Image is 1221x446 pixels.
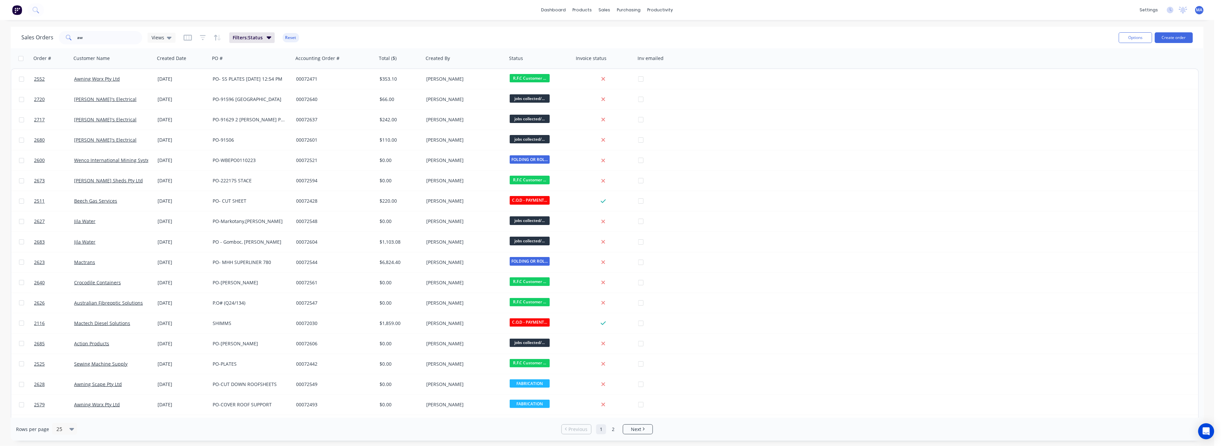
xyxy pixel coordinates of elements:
a: 2717 [34,110,74,130]
div: PO-PLATES [213,361,287,367]
span: 2525 [34,361,45,367]
a: Action Products [74,340,109,347]
span: 2626 [34,300,45,306]
a: 2626 [34,293,74,313]
div: PO-[PERSON_NAME] [213,279,287,286]
div: $0.00 [380,300,419,306]
input: Search... [77,31,143,44]
div: 00072428 [296,198,370,204]
div: 00072548 [296,218,370,225]
span: Views [152,34,164,41]
div: Invoice status [576,55,606,62]
span: 2627 [34,218,45,225]
div: PO-CUT DOWN ROOFSHEETS [213,381,287,388]
span: MA [1196,7,1203,13]
a: 2623 [34,252,74,272]
div: $0.00 [380,218,419,225]
div: [DATE] [158,157,207,164]
div: PO- MHH SUPERLINER 780 [213,259,287,266]
div: 00072544 [296,259,370,266]
div: [DATE] [158,340,207,347]
div: [DATE] [158,259,207,266]
a: 2511 [34,191,74,211]
div: 00072471 [296,76,370,82]
div: [PERSON_NAME] [426,340,500,347]
img: Factory [12,5,22,15]
div: 00072030 [296,320,370,327]
div: $66.00 [380,96,419,103]
div: Status [509,55,523,62]
a: 2673 [34,171,74,191]
span: FOLDING OR ROLL... [510,155,550,164]
div: [DATE] [158,137,207,143]
span: Rows per page [16,426,49,433]
span: FOLDING OR ROLL... [510,257,550,265]
div: productivity [644,5,677,15]
div: 00072547 [296,300,370,306]
div: PO-91596 [GEOGRAPHIC_DATA] [213,96,287,103]
div: PO-222175 STACE [213,177,287,184]
button: Reset [283,33,299,42]
a: Awning Scape Pty Ltd [74,381,122,387]
div: [DATE] [158,218,207,225]
div: 00072606 [296,340,370,347]
span: 2640 [34,279,45,286]
span: R.F.C Customer ... [510,277,550,286]
span: jobs collected/... [510,339,550,347]
div: 00072604 [296,239,370,245]
div: $0.00 [380,361,419,367]
div: [PERSON_NAME] [426,116,500,123]
div: 00072594 [296,177,370,184]
div: SHIMMS [213,320,287,327]
a: Next page [623,426,653,433]
h1: Sales Orders [21,34,53,41]
a: Australian Fibreoptic Solutions [74,300,143,306]
div: 00072442 [296,361,370,367]
span: 2600 [34,157,45,164]
span: Next [631,426,641,433]
a: 2640 [34,273,74,293]
a: [PERSON_NAME]'s Electrical [74,116,137,123]
a: [PERSON_NAME]'s Electrical [74,137,137,143]
span: 2720 [34,96,45,103]
span: C.O.D - PAYMENT... [510,196,550,204]
div: $242.00 [380,116,419,123]
a: 2552 [34,69,74,89]
div: $0.00 [380,401,419,408]
div: [DATE] [158,320,207,327]
a: Awning Worx Pty Ltd [74,401,120,408]
span: jobs collected/... [510,135,550,143]
a: 2720 [34,89,74,109]
span: 2511 [34,198,45,204]
div: PO-WBEPO0110223 [213,157,287,164]
div: 00072601 [296,137,370,143]
span: 2673 [34,177,45,184]
a: dashboard [538,5,569,15]
ul: Pagination [559,424,656,434]
div: P.O# (Q24/134) [213,300,287,306]
a: Awning Worx Pty Ltd [74,76,120,82]
div: [PERSON_NAME] [426,137,500,143]
div: PO-[PERSON_NAME] [213,340,287,347]
span: jobs collected/... [510,237,550,245]
span: C.O.D - PAYMENT... [510,318,550,327]
div: PO-91629 2 [PERSON_NAME] PLACE [213,116,287,123]
a: 2133 [34,415,74,435]
span: Previous [569,426,588,433]
div: 00072637 [296,116,370,123]
a: Page 1 is your current page [596,424,606,434]
div: $110.00 [380,137,419,143]
a: [PERSON_NAME] Sheds Pty Ltd [74,177,143,184]
div: [PERSON_NAME] [426,361,500,367]
span: 2680 [34,137,45,143]
a: Jila Water [74,239,95,245]
div: PO-91506 [213,137,287,143]
a: 2627 [34,211,74,231]
div: [PERSON_NAME] [426,96,500,103]
div: Customer Name [73,55,110,62]
div: [DATE] [158,361,207,367]
a: 2525 [34,354,74,374]
div: [PERSON_NAME] [426,320,500,327]
div: [PERSON_NAME] [426,198,500,204]
span: FABRICATION [510,379,550,388]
